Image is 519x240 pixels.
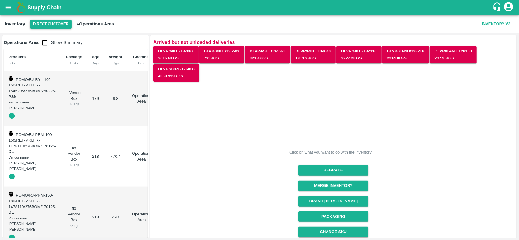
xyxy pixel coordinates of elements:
[9,131,13,136] img: box
[9,100,56,111] div: Farmer name: [PERSON_NAME]
[382,46,429,64] button: DLVR/KANH/12821822140Kgs
[66,162,82,168] div: 9.8 Kgs
[27,5,61,11] b: Supply Chain
[39,40,83,45] span: Show Summary
[109,55,122,59] b: Weight
[153,64,199,82] button: DLVR/APPL/1268284959.999Kgs
[153,39,514,46] p: Arrived but not unloaded deliveries
[291,46,336,64] button: DLVR/MKL /1340401813.9Kgs
[132,151,151,162] p: Operations Area
[66,145,82,168] div: 48 Vendor Box
[479,19,513,29] button: Inventory V2
[109,60,122,66] div: Kgs
[9,149,14,154] strong: DL
[92,55,99,59] b: Age
[132,93,151,104] p: Operations Area
[9,89,56,99] span: -
[92,60,99,66] div: Days
[9,77,55,93] span: POMO/RJ-RYL-100-150/RET-MKLFR-1545295/276BOM/250225
[9,193,55,209] span: POMO/RJ-PRM-150-180/RET-MKLFR-1478119/276BOM/170125
[336,46,382,64] button: DLVR/MKL /1321162227.2Kgs
[9,132,55,148] span: POMO/RJ-PRM-100-150/RET-MKLFR-1478118/276BOM/170125
[111,154,121,159] span: 470.4
[503,1,514,14] div: account of current user
[199,46,244,64] button: DLVR/MKL /135503735Kgs
[132,60,151,66] div: Date
[245,46,290,64] button: DLVR/MKL /134561323.4Kgs
[9,215,56,232] div: Vendor name: [PERSON_NAME] [PERSON_NAME]
[27,3,493,12] a: Supply Chain
[112,215,119,219] span: 490
[9,192,13,197] img: box
[66,60,82,66] div: Units
[132,211,151,223] p: Operations Area
[430,46,477,64] button: DLVR/KANH/12815023770Kgs
[298,227,368,237] button: Change SKU
[66,206,82,228] div: 50 Vendor Box
[113,96,118,101] span: 9.8
[66,55,82,59] b: Package
[66,101,82,107] div: 9.8 Kgs
[9,210,14,215] strong: DL
[298,181,368,191] button: Merge Inventory
[9,55,26,59] b: Products
[1,1,15,15] button: open drawer
[9,155,56,171] div: Vendor name: [PERSON_NAME] [PERSON_NAME]
[289,149,372,155] div: Click on what you want to do with the inventory.
[298,165,368,176] button: Regrade
[4,40,39,45] b: Operations Area
[87,126,104,187] td: 218
[153,46,199,64] button: DLVR/MKL /1370872616.6Kgs
[77,22,114,26] b: » Operations Area
[87,71,104,127] td: 179
[9,60,56,66] div: Lots
[133,55,150,59] b: Chamber
[66,223,82,228] div: 9.8 Kgs
[30,20,72,29] button: Select DC
[298,211,368,222] button: Packaging
[15,2,27,14] img: logo
[298,196,368,207] button: Brand/[PERSON_NAME]
[66,90,82,107] div: 1 Vendor Box
[5,22,25,26] b: Inventory
[9,76,13,81] img: box
[9,94,17,99] strong: PSN
[493,2,503,13] div: customer-support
